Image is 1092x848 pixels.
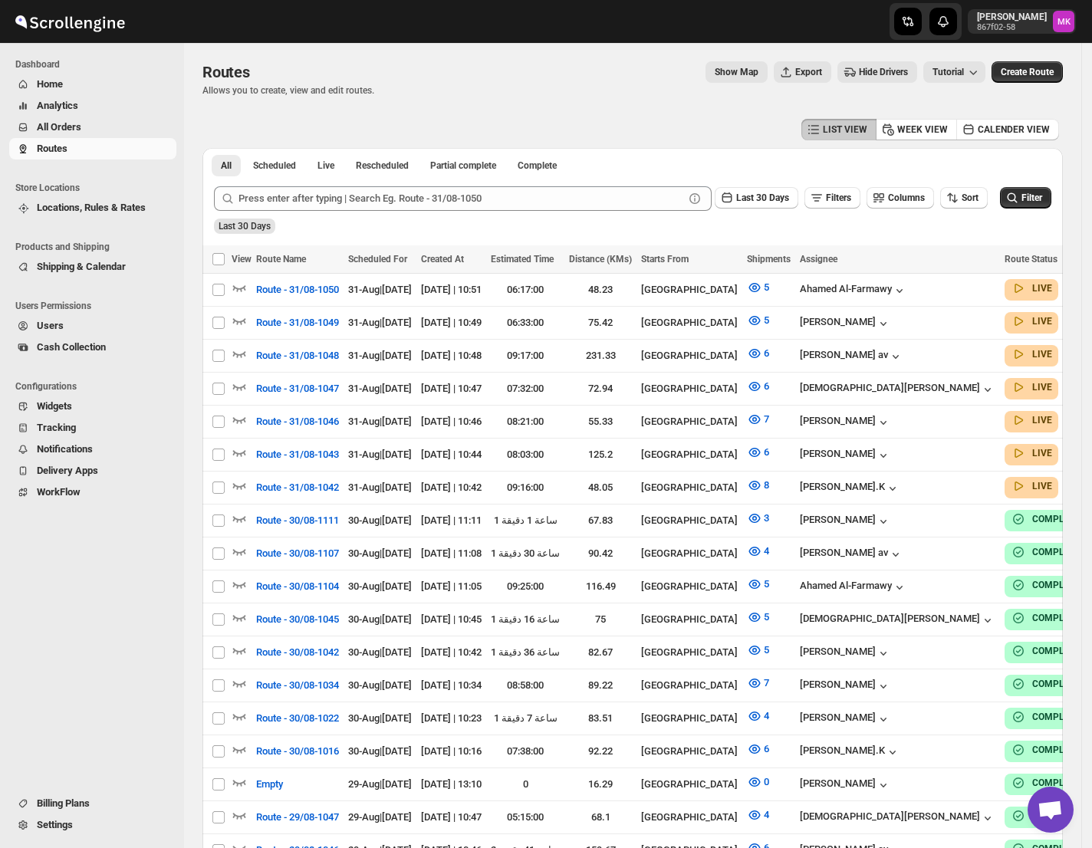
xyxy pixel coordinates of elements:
[641,678,738,693] div: [GEOGRAPHIC_DATA]
[738,506,778,531] button: 3
[800,613,995,628] button: [DEMOGRAPHIC_DATA][PERSON_NAME]
[962,192,979,203] span: Sort
[256,579,339,594] span: Route - 30/08-1104
[1011,347,1052,362] button: LIVE
[348,383,412,394] span: 31-Aug | [DATE]
[15,380,176,393] span: Configurations
[256,645,339,660] span: Route - 30/08-1042
[932,67,964,77] span: Tutorial
[247,278,348,302] button: Route - 31/08-1050
[940,187,988,209] button: Sort
[738,473,778,498] button: 8
[356,159,409,172] span: Rescheduled
[738,539,778,564] button: 4
[491,480,560,495] div: 09:16:00
[421,254,464,265] span: Created At
[247,409,348,434] button: Route - 31/08-1046
[738,803,778,827] button: 4
[800,514,891,529] div: [PERSON_NAME]
[256,546,339,561] span: Route - 30/08-1107
[421,645,482,660] div: [DATE] | 10:42
[800,712,891,727] button: [PERSON_NAME]
[641,546,738,561] div: [GEOGRAPHIC_DATA]
[837,61,917,83] button: Hide Drivers
[795,66,822,78] span: Export
[800,646,891,661] button: [PERSON_NAME]
[430,159,496,172] span: Partial complete
[764,281,769,293] span: 5
[1005,254,1057,265] span: Route Status
[800,810,995,826] div: [DEMOGRAPHIC_DATA][PERSON_NAME]
[1032,744,1080,755] b: COMPLETE
[256,480,339,495] span: Route - 31/08-1042
[9,197,176,219] button: Locations, Rules & Rates
[826,192,851,203] span: Filters
[1032,448,1052,459] b: LIVE
[800,415,891,430] div: [PERSON_NAME]
[1032,777,1080,788] b: COMPLETE
[421,744,482,759] div: [DATE] | 10:16
[804,187,860,209] button: Filters
[641,645,738,660] div: [GEOGRAPHIC_DATA]
[992,61,1063,83] button: Create Route
[491,612,560,627] div: 1 ساعة 16 دقيقة
[256,612,339,627] span: Route - 30/08-1045
[800,744,900,760] button: [PERSON_NAME].K
[888,192,925,203] span: Columns
[823,123,867,136] span: LIST VIEW
[738,704,778,728] button: 4
[491,579,560,594] div: 09:25:00
[348,580,412,592] span: 30-Aug | [DATE]
[569,254,632,265] span: Distance (KMs)
[348,482,412,493] span: 31-Aug | [DATE]
[1011,511,1080,527] button: COMPLETE
[1032,481,1052,491] b: LIVE
[569,513,632,528] div: 67.83
[348,547,412,559] span: 30-Aug | [DATE]
[491,282,560,297] div: 06:17:00
[221,159,232,172] span: All
[1032,349,1052,360] b: LIVE
[348,317,412,328] span: 31-Aug | [DATE]
[641,711,738,726] div: [GEOGRAPHIC_DATA]
[421,711,482,726] div: [DATE] | 10:23
[247,442,348,467] button: Route - 31/08-1043
[1032,646,1080,656] b: COMPLETE
[9,337,176,358] button: Cash Collection
[421,579,482,594] div: [DATE] | 11:05
[1032,316,1052,327] b: LIVE
[706,61,768,83] button: Map action label
[348,350,412,361] span: 31-Aug | [DATE]
[569,381,632,396] div: 72.94
[9,793,176,814] button: Billing Plans
[253,159,296,172] span: Scheduled
[9,117,176,138] button: All Orders
[764,809,769,820] span: 4
[738,341,778,366] button: 6
[569,414,632,429] div: 55.33
[491,744,560,759] div: 07:38:00
[569,579,632,594] div: 116.49
[764,479,769,491] span: 8
[641,315,738,330] div: [GEOGRAPHIC_DATA]
[800,382,995,397] button: [DEMOGRAPHIC_DATA][PERSON_NAME]
[9,256,176,278] button: Shipping & Calendar
[800,481,900,496] div: [PERSON_NAME].K
[491,381,560,396] div: 07:32:00
[1032,679,1080,689] b: COMPLETE
[1032,283,1052,294] b: LIVE
[9,460,176,482] button: Delivery Apps
[569,744,632,759] div: 92.22
[641,612,738,627] div: [GEOGRAPHIC_DATA]
[421,678,482,693] div: [DATE] | 10:34
[715,187,798,209] button: Last 30 Days
[247,772,292,797] button: Empty
[800,679,891,694] button: [PERSON_NAME]
[256,447,339,462] span: Route - 31/08-1043
[238,186,684,211] input: Press enter after typing | Search Eg. Route - 31/08-1050
[1032,514,1080,524] b: COMPLETE
[421,546,482,561] div: [DATE] | 11:08
[764,347,769,359] span: 6
[800,580,907,595] button: Ahamed Al-Farmawy
[256,810,339,825] span: Route - 29/08-1047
